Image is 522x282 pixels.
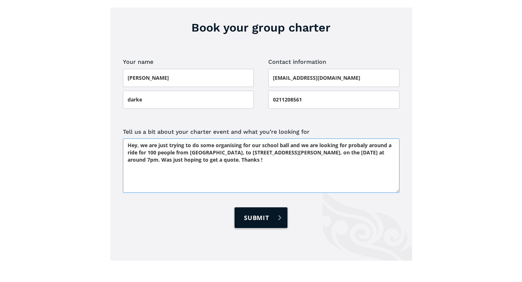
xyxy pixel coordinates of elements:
[268,57,326,67] legend: Contact information
[123,57,153,67] legend: Your name
[123,20,399,35] h3: Book your group charter
[123,57,399,242] form: Group charter booking
[123,91,254,109] input: Last name
[123,127,399,137] label: Tell us a bit about your charter event and what you’re looking for
[268,91,399,109] input: Phone
[268,69,399,87] input: Email
[123,69,254,87] input: First name
[235,207,287,228] input: Submit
